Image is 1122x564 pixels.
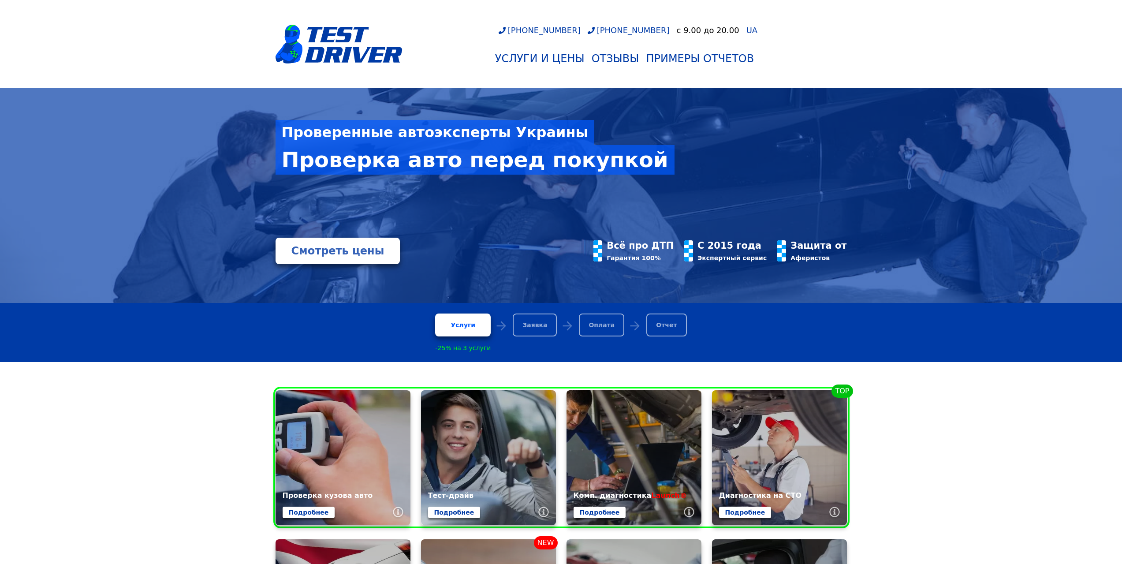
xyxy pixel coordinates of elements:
[276,120,595,145] div: Проверенные автоэксперты Украины
[790,254,846,261] div: Аферистов
[642,49,757,68] a: Примеры отчетов
[588,49,643,68] a: Отзывы
[651,491,687,500] span: Launch®
[677,26,739,35] div: c 9.00 до 20.00
[276,238,400,264] a: Смотреть цены
[428,507,481,518] a: Подробнее
[746,26,758,34] a: UA
[276,25,403,63] img: logotype
[719,491,840,500] div: Диагностика на СТО
[790,240,846,251] div: Защита от
[579,314,624,336] div: Оплата
[435,344,491,351] div: -25% на 3 услуги
[428,491,549,500] div: Тест-драйв
[435,314,491,336] a: Услуги
[646,314,686,336] div: Отчет
[574,507,626,518] a: Подробнее
[276,145,675,174] div: Проверка авто перед покупкой
[719,507,772,518] a: Подробнее
[283,491,403,500] div: Проверка кузова авто
[283,507,335,518] a: Подробнее
[574,491,694,500] div: Комп. диагностика
[588,26,670,35] a: [PHONE_NUMBER]
[646,52,754,65] div: Примеры отчетов
[697,240,767,251] div: С 2015 года
[495,52,585,65] div: Услуги и цены
[697,254,767,261] div: Экспертный сервис
[492,49,588,68] a: Услуги и цены
[746,26,758,35] span: UA
[607,240,674,251] div: Всё про ДТП
[513,314,557,336] div: Заявка
[499,26,581,35] a: [PHONE_NUMBER]
[592,52,639,65] div: Отзывы
[607,254,674,261] div: Гарантия 100%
